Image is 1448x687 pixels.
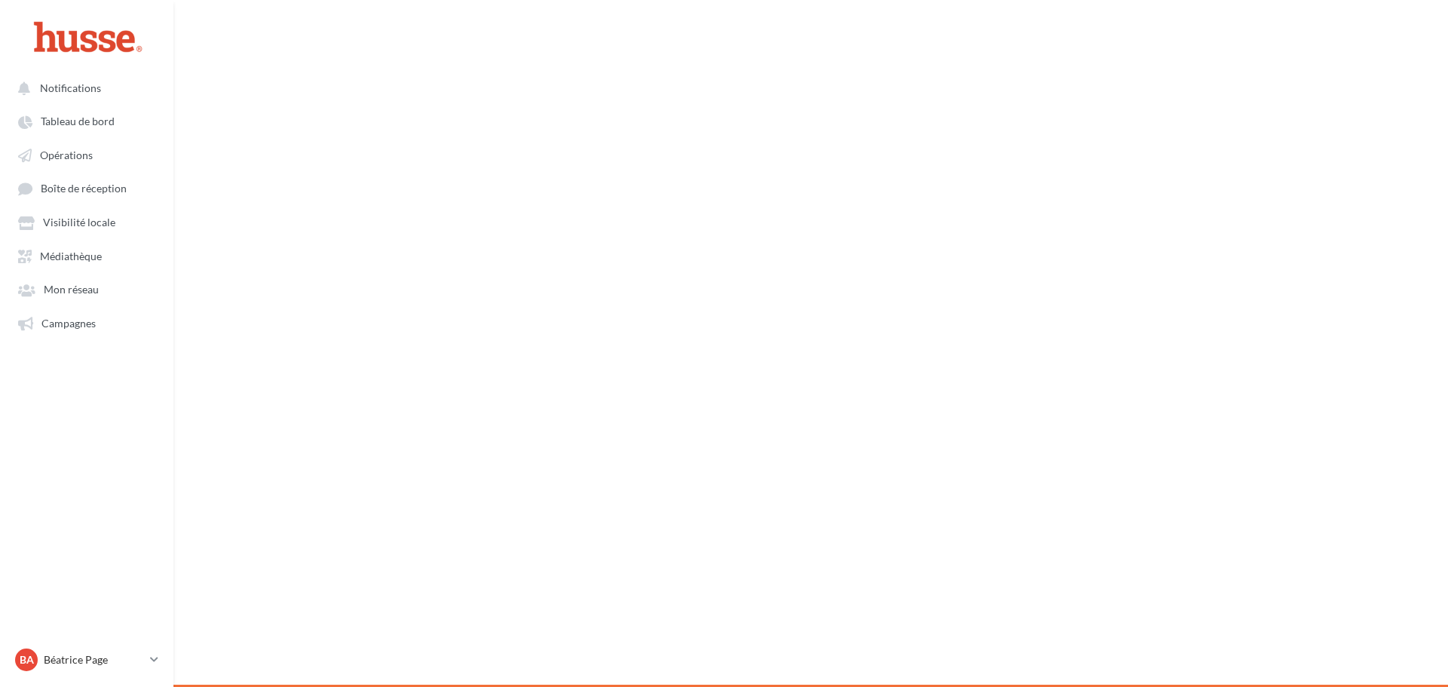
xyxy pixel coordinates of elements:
a: Campagnes [9,309,164,336]
span: Médiathèque [40,250,102,262]
a: Mon réseau [9,275,164,302]
a: Médiathèque [9,242,164,269]
span: Ba [20,652,34,667]
span: Opérations [40,149,93,161]
span: Tableau de bord [41,115,115,128]
a: Ba Béatrice Page [12,646,161,674]
a: Visibilité locale [9,208,164,235]
span: Visibilité locale [43,216,115,229]
span: Campagnes [41,317,96,330]
button: Notifications [9,74,158,101]
a: Boîte de réception [9,174,164,202]
span: Notifications [40,81,101,94]
span: Boîte de réception [41,182,127,195]
span: Mon réseau [44,284,99,296]
a: Opérations [9,141,164,168]
a: Tableau de bord [9,107,164,134]
p: Béatrice Page [44,652,144,667]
